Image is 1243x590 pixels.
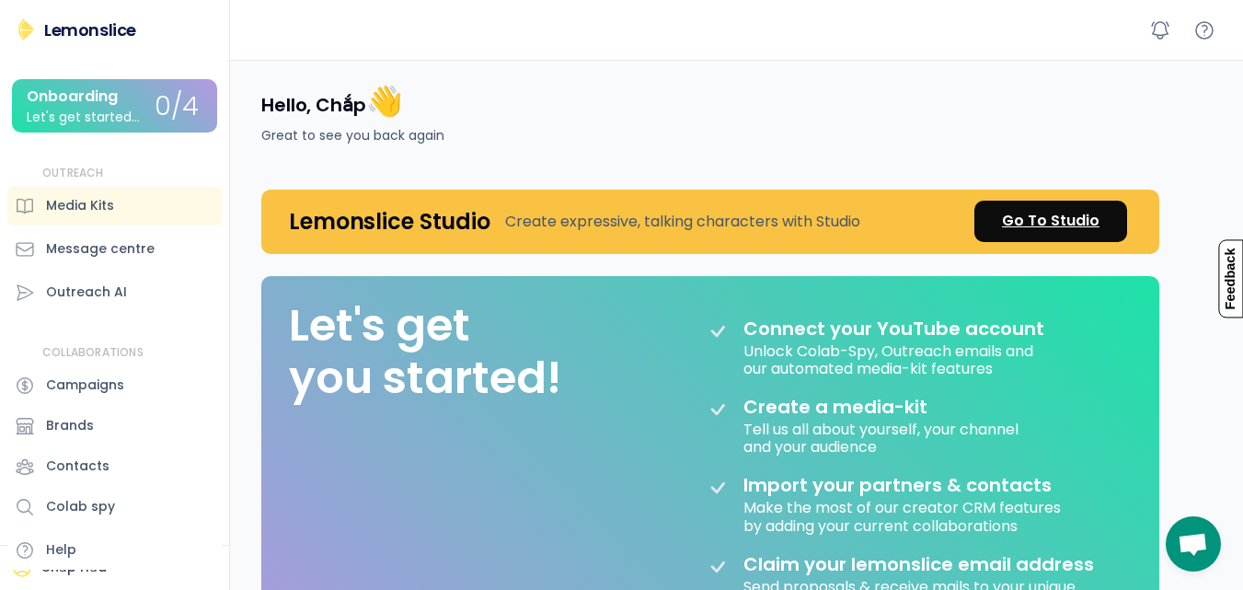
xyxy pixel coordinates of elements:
div: Let's get you started! [289,299,561,405]
div: Brands [46,416,94,435]
div: Unlock Colab-Spy, Outreach emails and our automated media-kit features [743,340,1037,377]
div: Connect your YouTube account [743,318,1044,340]
div: Let's get started... [27,110,140,124]
div: Import your partners & contacts [743,474,1052,496]
div: Onboarding [27,88,118,105]
div: Claim your lemonslice email address [743,553,1094,575]
div: Create expressive, talking characters with Studio [505,211,860,233]
h4: Lemonslice Studio [289,207,490,236]
div: Mở cuộc trò chuyện [1166,516,1221,572]
div: Media Kits [46,196,114,215]
div: Campaigns [46,376,124,395]
div: 0/4 [155,93,199,121]
div: COLLABORATIONS [42,345,144,361]
img: Lemonslice [15,18,37,40]
div: Contacts [46,457,109,476]
a: Go To Studio [974,201,1127,242]
div: Message centre [46,239,155,259]
div: Great to see you back again [261,126,444,145]
div: OUTREACH [42,166,104,181]
div: Outreach AI [46,283,127,302]
div: Tell us all about yourself, your channel and your audience [743,418,1022,456]
div: Help [46,540,76,560]
h4: Hello, Chắp [261,82,403,121]
font: 👋 [366,80,403,121]
div: Colab spy [46,497,115,516]
div: Create a media-kit [743,396,973,418]
div: Make the most of our creator CRM features by adding your current collaborations [743,496,1065,534]
div: Go To Studio [1002,210,1099,232]
div: Lemonslice [44,18,136,41]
